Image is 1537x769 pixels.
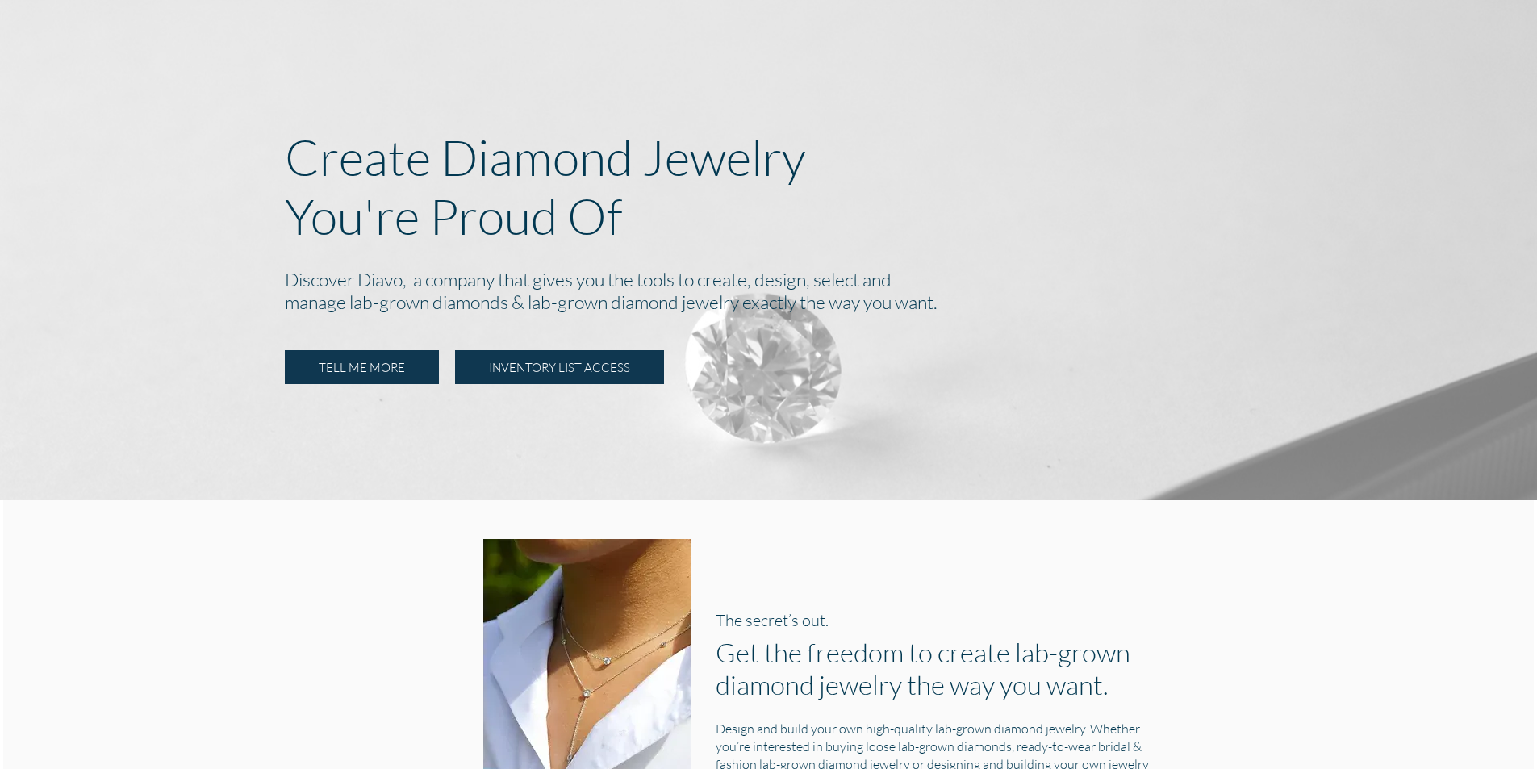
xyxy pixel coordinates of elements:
a: TELL ME MORE [285,350,439,384]
p: Create Diamond Jewelry You're Proud Of [285,127,1253,245]
iframe: Drift Widget Chat Controller [1456,688,1518,750]
h1: Get the freedom to create lab-grown diamond jewelry the way you want. [716,636,1149,700]
h2: Discover Diavo, a company that gives you the tools to create, design, select and manage lab-grown... [285,265,1253,320]
h3: The secret’s out. [716,610,1149,629]
iframe: Drift Widget Chat Window [1205,520,1527,698]
a: INVENTORY LIST ACCESS [455,350,664,384]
